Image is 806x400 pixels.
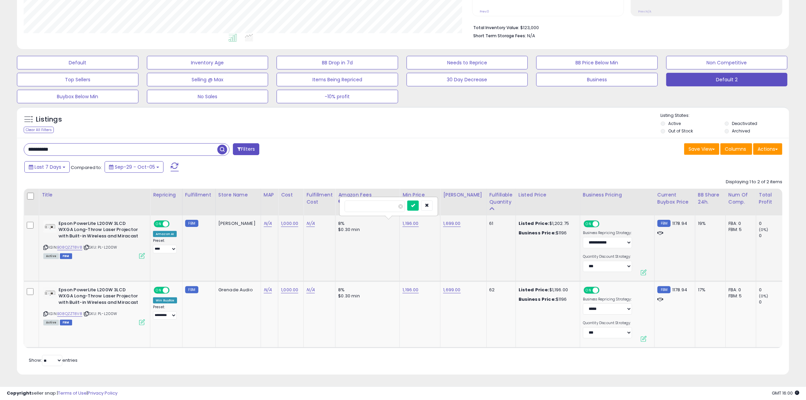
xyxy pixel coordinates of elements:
b: Epson PowerLite L200W 3LCD WXGA Long-Throw Laser Projector with Built-in Wireless and Miracast [59,220,141,241]
div: $0.30 min [338,293,394,299]
label: Quantity Discount Strategy: [583,254,632,259]
button: BB Price Below Min [536,56,658,69]
div: Preset: [153,238,177,254]
span: OFF [598,221,609,227]
div: 17% [698,287,720,293]
small: Amazon Fees. [338,198,342,205]
div: 19% [698,220,720,227]
strong: Copyright [7,390,31,396]
small: (0%) [759,227,768,232]
span: | SKU: PL-L200W [83,245,117,250]
label: Quantity Discount Strategy: [583,321,632,325]
button: -10% profit [277,90,398,103]
span: N/A [527,33,535,39]
div: Repricing [153,191,179,198]
div: Fulfillable Quantity [489,191,513,206]
span: Show: entries [29,357,78,363]
button: Actions [753,143,782,155]
span: FBM [60,320,72,325]
div: Amazon Fees [338,191,397,198]
div: 62 [489,287,510,293]
a: N/A [306,287,314,293]
span: | SKU: PL-L200W [83,311,117,316]
b: Listed Price: [519,220,549,227]
p: Listing States: [661,112,789,119]
div: FBA: 0 [728,220,751,227]
b: Listed Price: [519,287,549,293]
span: All listings currently available for purchase on Amazon [43,253,59,259]
div: Amazon AI [153,231,177,237]
b: Epson PowerLite L200W 3LCD WXGA Long-Throw Laser Projector with Built-in Wireless and Miracast [59,287,141,308]
small: Prev: 0 [480,9,489,14]
div: 61 [489,220,510,227]
a: N/A [264,287,272,293]
a: Privacy Policy [88,390,117,396]
div: ASIN: [43,220,145,258]
button: Selling @ Max [147,73,268,86]
span: Last 7 Days [35,164,61,170]
label: Business Repricing Strategy: [583,231,632,235]
a: 1,699.00 [443,220,460,227]
div: FBM: 5 [728,293,751,299]
div: 0 [759,220,786,227]
small: FBM [185,220,198,227]
div: 0 [759,233,786,239]
div: Listed Price [519,191,577,198]
label: Deactivated [732,121,758,126]
div: Clear All Filters [24,127,54,133]
label: Active [668,121,681,126]
b: Business Price: [519,230,556,236]
img: 315BlG5wySL._SL40_.jpg [43,287,57,299]
div: $1196 [519,296,575,302]
li: $123,000 [473,23,777,31]
button: Non Competitive [666,56,788,69]
b: Total Inventory Value: [473,25,519,30]
span: ON [154,287,163,293]
button: BB Drop in 7d [277,56,398,69]
span: ON [154,221,163,227]
span: 1178.94 [672,220,687,227]
span: OFF [169,287,179,293]
div: Min Price [402,191,437,198]
span: OFF [598,287,609,293]
button: Columns [720,143,752,155]
div: $0.30 min [338,227,394,233]
button: Filters [233,143,259,155]
span: 2025-10-14 16:00 GMT [772,390,799,396]
div: Preset: [153,305,177,320]
a: B08QZZT8V8 [57,245,82,250]
a: N/A [306,220,314,227]
button: Buybox Below Min [17,90,138,103]
span: ON [584,287,593,293]
div: 8% [338,220,394,227]
b: Short Term Storage Fees: [473,33,526,39]
span: 1178.94 [672,287,687,293]
button: Sep-29 - Oct-05 [105,161,164,173]
a: 1,000.00 [281,220,298,227]
div: MAP [264,191,275,198]
button: 30 Day Decrease [407,73,528,86]
div: Num of Comp. [728,191,753,206]
a: 1,196.00 [402,220,418,227]
span: ON [584,221,593,227]
span: Columns [725,146,746,152]
div: Total Profit [759,191,784,206]
div: BB Share 24h. [698,191,723,206]
div: ASIN: [43,287,145,324]
div: Cost [281,191,301,198]
h5: Listings [36,115,62,124]
small: FBM [657,286,671,293]
div: FBA: 0 [728,287,751,293]
div: Fulfillment Cost [306,191,332,206]
div: [PERSON_NAME] [443,191,483,198]
div: Current Buybox Price [657,191,692,206]
span: Compared to: [71,164,102,171]
div: Title [42,191,147,198]
small: FBM [185,286,198,293]
button: Needs to Reprice [407,56,528,69]
div: 0 [759,287,786,293]
div: [PERSON_NAME] [218,220,256,227]
a: 1,699.00 [443,287,460,293]
div: $1196 [519,230,575,236]
img: 315BlG5wySL._SL40_.jpg [43,220,57,233]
